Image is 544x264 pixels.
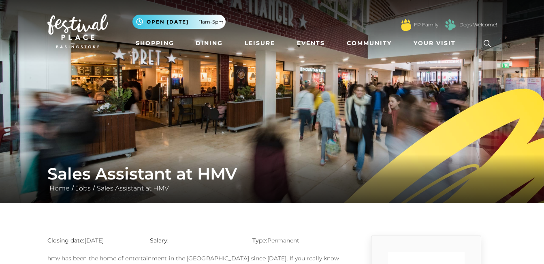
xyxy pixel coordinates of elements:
[343,36,395,51] a: Community
[252,236,343,245] p: Permanent
[47,236,138,245] p: [DATE]
[192,36,226,51] a: Dining
[74,184,93,192] a: Jobs
[252,237,267,244] strong: Type:
[132,15,226,29] button: Open [DATE] 11am-5pm
[410,36,463,51] a: Your Visit
[147,18,189,26] span: Open [DATE]
[414,39,456,48] span: Your Visit
[241,36,278,51] a: Leisure
[47,14,108,48] img: Festival Place Logo
[459,21,497,28] a: Dogs Welcome!
[132,36,177,51] a: Shopping
[294,36,328,51] a: Events
[47,184,72,192] a: Home
[95,184,171,192] a: Sales Assistant at HMV
[47,237,85,244] strong: Closing date:
[41,164,503,193] div: / /
[150,237,169,244] strong: Salary:
[199,18,224,26] span: 11am-5pm
[414,21,438,28] a: FP Family
[47,164,497,184] h1: Sales Assistant at HMV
